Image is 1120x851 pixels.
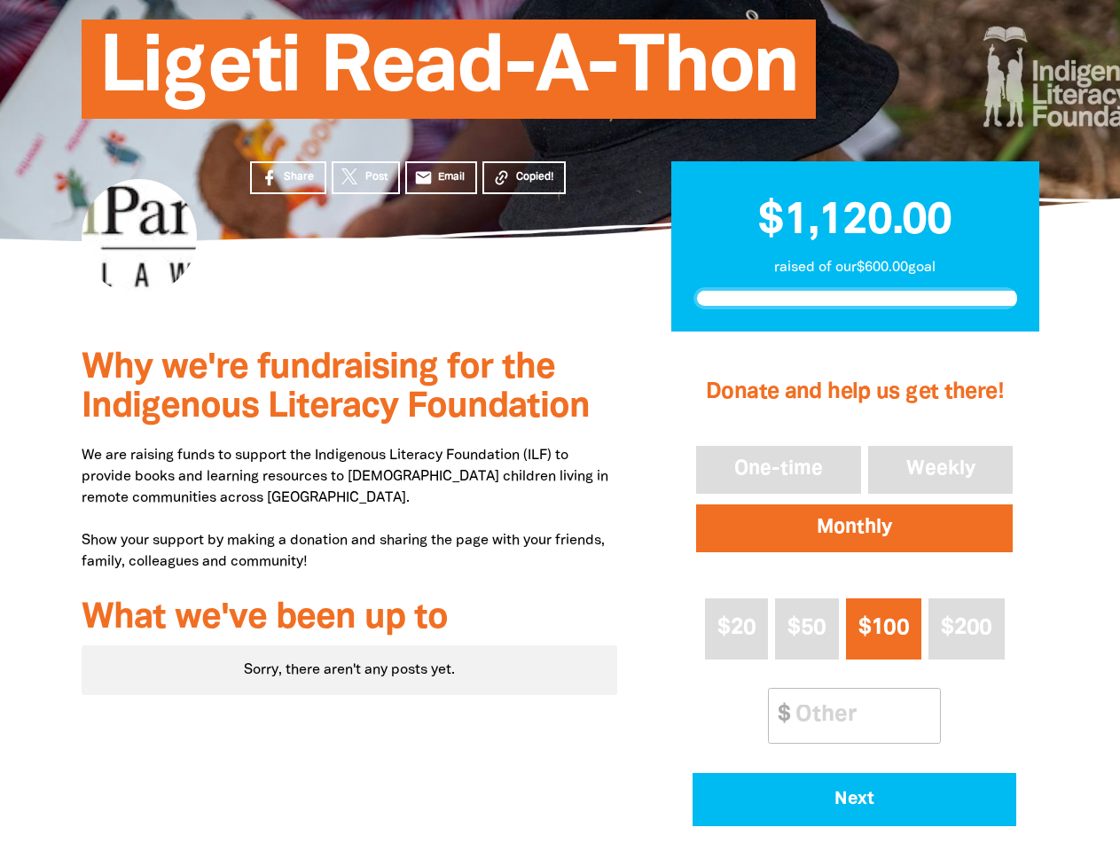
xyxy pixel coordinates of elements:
span: Email [438,169,465,185]
a: Share [250,161,326,194]
span: $1,120.00 [758,201,952,242]
span: $ [769,689,790,743]
a: emailEmail [405,161,478,194]
button: Pay with Credit Card [693,773,1016,826]
input: Other [783,689,940,743]
button: $50 [775,598,838,660]
span: $100 [858,618,909,638]
i: email [414,168,433,187]
span: Share [284,169,314,185]
span: Copied! [516,169,553,185]
button: Copied! [482,161,566,194]
h3: What we've been up to [82,599,618,638]
h2: Donate and help us get there! [693,357,1016,428]
span: $200 [941,618,991,638]
button: Monthly [693,501,1016,556]
button: One-time [693,442,865,497]
a: Post [332,161,400,194]
button: $200 [928,598,1005,660]
div: Sorry, there aren't any posts yet. [82,645,618,695]
div: Paginated content [82,645,618,695]
span: $50 [787,618,826,638]
button: $20 [705,598,768,660]
span: Ligeti Read-A-Thon [99,33,799,119]
p: raised of our $600.00 goal [693,257,1017,278]
button: Weekly [865,442,1017,497]
span: $20 [717,618,756,638]
span: Post [365,169,388,185]
p: We are raising funds to support the Indigenous Literacy Foundation (ILF) to provide books and lea... [82,445,618,573]
span: Why we're fundraising for the Indigenous Literacy Foundation [82,352,590,424]
span: Next [717,791,992,808]
button: $100 [846,598,922,660]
